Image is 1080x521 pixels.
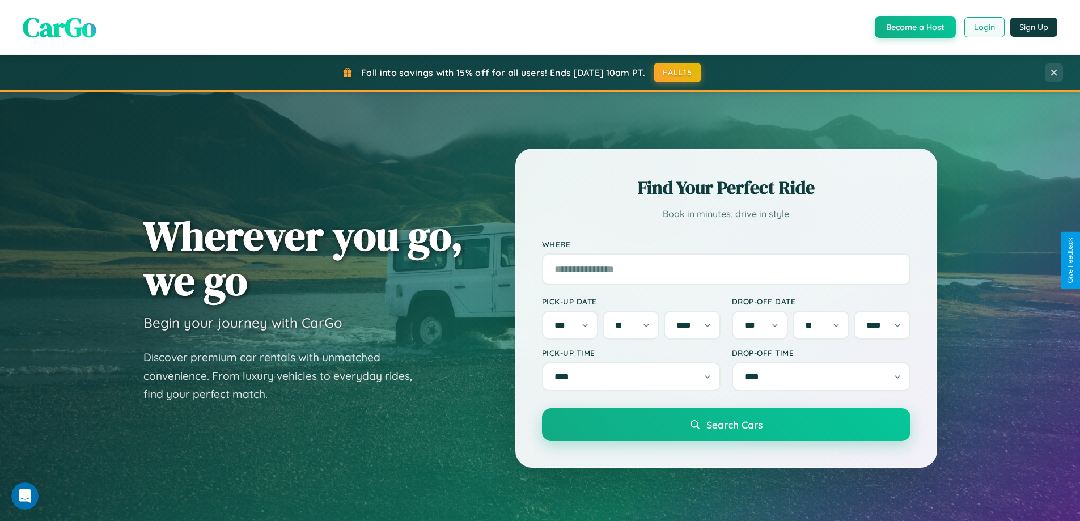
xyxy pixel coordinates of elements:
label: Where [542,239,910,249]
label: Drop-off Date [732,296,910,306]
button: FALL15 [654,63,701,82]
p: Book in minutes, drive in style [542,206,910,222]
span: CarGo [23,9,96,46]
button: Login [964,17,1005,37]
h3: Begin your journey with CarGo [143,314,342,331]
h2: Find Your Perfect Ride [542,175,910,200]
div: Give Feedback [1066,238,1074,283]
h1: Wherever you go, we go [143,213,463,303]
span: Search Cars [706,418,763,431]
span: Fall into savings with 15% off for all users! Ends [DATE] 10am PT. [361,67,645,78]
button: Become a Host [875,16,956,38]
label: Pick-up Time [542,348,721,358]
label: Drop-off Time [732,348,910,358]
button: Sign Up [1010,18,1057,37]
iframe: Intercom live chat [11,482,39,510]
button: Search Cars [542,408,910,441]
label: Pick-up Date [542,296,721,306]
p: Discover premium car rentals with unmatched convenience. From luxury vehicles to everyday rides, ... [143,348,427,404]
